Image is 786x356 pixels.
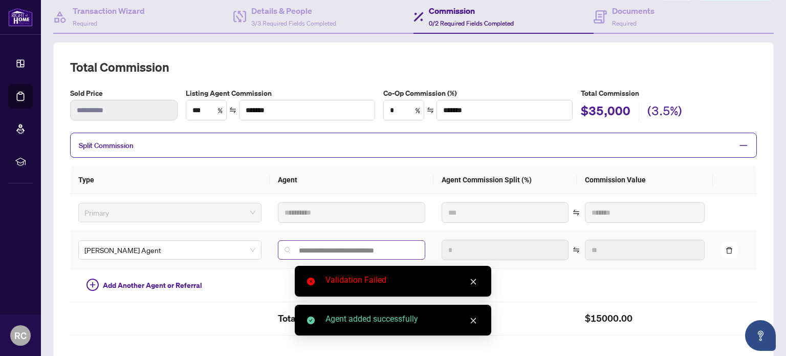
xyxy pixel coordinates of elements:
span: delete [726,247,733,254]
span: Required [612,19,637,27]
div: Validation Failed [325,274,479,286]
span: Split Commission [79,141,134,150]
span: swap [573,246,580,254]
label: Co-Op Commission (%) [383,88,573,99]
span: plus-circle [86,279,99,291]
h2: Total Commission [278,310,425,327]
th: Agent [270,166,433,194]
h2: (3.5%) [647,102,682,122]
th: Agent Commission Split (%) [433,166,577,194]
span: close [470,317,477,324]
span: swap [573,209,580,216]
span: swap [229,107,236,114]
a: Close [468,276,479,287]
h2: 100% [442,310,569,327]
span: close-circle [307,278,315,285]
h4: Transaction Wizard [73,5,145,17]
div: Split Commission [70,133,757,158]
span: swap [427,107,434,114]
a: Close [468,315,479,326]
span: RC [14,328,27,343]
span: RAHR Agent [84,242,255,258]
img: logo [8,8,33,27]
div: Agent added successfully [325,313,479,325]
img: search_icon [285,247,291,253]
h2: $15000.00 [585,310,705,327]
th: Type [70,166,270,194]
h4: Details & People [251,5,336,17]
span: 0/2 Required Fields Completed [429,19,514,27]
h2: $35,000 [581,102,630,122]
span: close [470,278,477,285]
h2: Total Commission [70,59,757,75]
span: check-circle [307,317,315,324]
h4: Documents [612,5,654,17]
button: Open asap [745,320,776,351]
span: Required [73,19,97,27]
h5: Total Commission [581,88,757,99]
span: Primary [84,205,255,220]
span: 3/3 Required Fields Completed [251,19,336,27]
span: Add Another Agent or Referral [103,280,202,291]
th: Commission Value [577,166,713,194]
label: Sold Price [70,88,178,99]
span: minus [739,141,748,150]
button: Add Another Agent or Referral [78,277,210,294]
label: Listing Agent Commission [186,88,375,99]
h4: Commission [429,5,514,17]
